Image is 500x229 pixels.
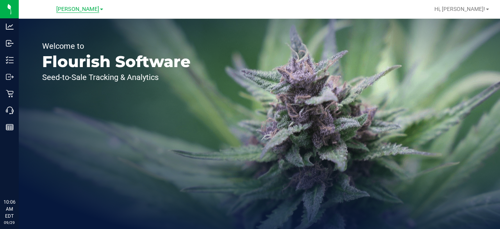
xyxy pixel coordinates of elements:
[6,23,14,30] inline-svg: Analytics
[4,199,15,220] p: 10:06 AM EDT
[4,220,15,225] p: 09/29
[42,42,191,50] p: Welcome to
[6,123,14,131] inline-svg: Reports
[6,73,14,81] inline-svg: Outbound
[6,90,14,98] inline-svg: Retail
[42,54,191,69] p: Flourish Software
[42,73,191,81] p: Seed-to-Sale Tracking & Analytics
[434,6,485,12] span: Hi, [PERSON_NAME]!
[6,56,14,64] inline-svg: Inventory
[56,6,99,13] span: [PERSON_NAME]
[6,39,14,47] inline-svg: Inbound
[6,107,14,114] inline-svg: Call Center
